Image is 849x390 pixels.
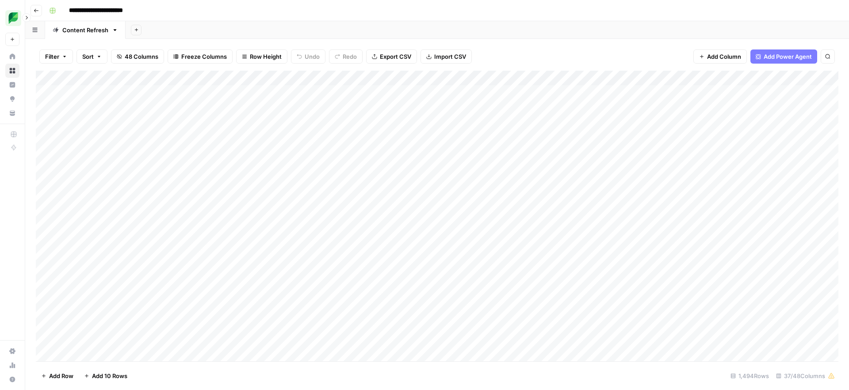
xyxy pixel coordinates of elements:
[181,52,227,61] span: Freeze Columns
[343,52,357,61] span: Redo
[5,358,19,372] a: Usage
[707,52,741,61] span: Add Column
[45,21,126,39] a: Content Refresh
[125,52,158,61] span: 48 Columns
[5,344,19,358] a: Settings
[49,371,73,380] span: Add Row
[76,49,107,64] button: Sort
[329,49,363,64] button: Redo
[45,52,59,61] span: Filter
[727,369,773,383] div: 1,494 Rows
[773,369,838,383] div: 37/48 Columns
[5,10,21,26] img: SproutSocial Logo
[5,49,19,64] a: Home
[305,52,320,61] span: Undo
[36,369,79,383] button: Add Row
[421,49,472,64] button: Import CSV
[434,52,466,61] span: Import CSV
[750,49,817,64] button: Add Power Agent
[168,49,233,64] button: Freeze Columns
[5,78,19,92] a: Insights
[62,26,108,34] div: Content Refresh
[291,49,325,64] button: Undo
[5,372,19,386] button: Help + Support
[693,49,747,64] button: Add Column
[111,49,164,64] button: 48 Columns
[82,52,94,61] span: Sort
[79,369,133,383] button: Add 10 Rows
[366,49,417,64] button: Export CSV
[380,52,411,61] span: Export CSV
[236,49,287,64] button: Row Height
[92,371,127,380] span: Add 10 Rows
[5,106,19,120] a: Your Data
[764,52,812,61] span: Add Power Agent
[250,52,282,61] span: Row Height
[5,92,19,106] a: Opportunities
[39,49,73,64] button: Filter
[5,64,19,78] a: Browse
[5,7,19,29] button: Workspace: SproutSocial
